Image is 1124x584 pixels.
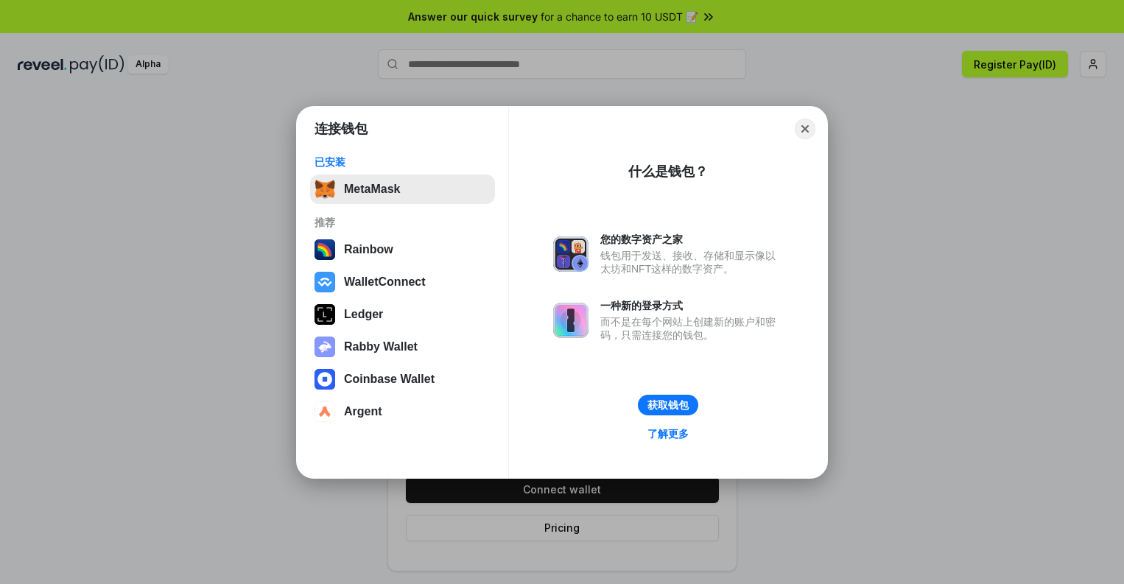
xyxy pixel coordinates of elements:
div: 您的数字资产之家 [600,233,783,246]
button: Ledger [310,300,495,329]
div: Rabby Wallet [344,340,418,353]
button: Rainbow [310,235,495,264]
img: svg+xml,%3Csvg%20width%3D%22120%22%20height%3D%22120%22%20viewBox%3D%220%200%20120%20120%22%20fil... [315,239,335,260]
img: svg+xml,%3Csvg%20width%3D%2228%22%20height%3D%2228%22%20viewBox%3D%220%200%2028%2028%22%20fill%3D... [315,401,335,422]
div: 一种新的登录方式 [600,299,783,312]
img: svg+xml,%3Csvg%20xmlns%3D%22http%3A%2F%2Fwww.w3.org%2F2000%2Fsvg%22%20fill%3D%22none%22%20viewBox... [315,337,335,357]
div: Coinbase Wallet [344,373,435,386]
div: Argent [344,405,382,418]
div: 钱包用于发送、接收、存储和显示像以太坊和NFT这样的数字资产。 [600,249,783,275]
button: Coinbase Wallet [310,365,495,394]
div: 了解更多 [647,427,689,440]
div: Rainbow [344,243,393,256]
div: WalletConnect [344,275,426,289]
img: svg+xml,%3Csvg%20width%3D%2228%22%20height%3D%2228%22%20viewBox%3D%220%200%2028%2028%22%20fill%3D... [315,369,335,390]
img: svg+xml,%3Csvg%20fill%3D%22none%22%20height%3D%2233%22%20viewBox%3D%220%200%2035%2033%22%20width%... [315,179,335,200]
img: svg+xml,%3Csvg%20xmlns%3D%22http%3A%2F%2Fwww.w3.org%2F2000%2Fsvg%22%20fill%3D%22none%22%20viewBox... [553,236,589,272]
div: 推荐 [315,216,491,229]
button: 获取钱包 [638,395,698,415]
button: Argent [310,397,495,426]
div: 而不是在每个网站上创建新的账户和密码，只需连接您的钱包。 [600,315,783,342]
button: Rabby Wallet [310,332,495,362]
div: 获取钱包 [647,398,689,412]
div: Ledger [344,308,383,321]
div: 已安装 [315,155,491,169]
button: Close [795,119,815,139]
button: MetaMask [310,175,495,204]
div: MetaMask [344,183,400,196]
h1: 连接钱包 [315,120,368,138]
img: svg+xml,%3Csvg%20xmlns%3D%22http%3A%2F%2Fwww.w3.org%2F2000%2Fsvg%22%20fill%3D%22none%22%20viewBox... [553,303,589,338]
button: WalletConnect [310,267,495,297]
img: svg+xml,%3Csvg%20xmlns%3D%22http%3A%2F%2Fwww.w3.org%2F2000%2Fsvg%22%20width%3D%2228%22%20height%3... [315,304,335,325]
div: 什么是钱包？ [628,163,708,180]
a: 了解更多 [639,424,698,443]
img: svg+xml,%3Csvg%20width%3D%2228%22%20height%3D%2228%22%20viewBox%3D%220%200%2028%2028%22%20fill%3D... [315,272,335,292]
